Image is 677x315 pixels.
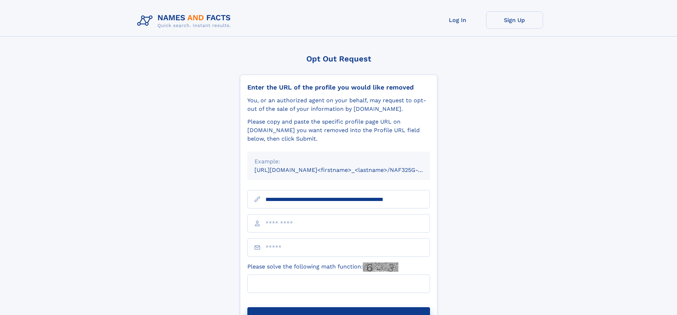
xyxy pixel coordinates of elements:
small: [URL][DOMAIN_NAME]<firstname>_<lastname>/NAF325G-xxxxxxxx [254,167,444,173]
a: Log In [429,11,486,29]
div: Opt Out Request [240,54,437,63]
a: Sign Up [486,11,543,29]
img: Logo Names and Facts [134,11,237,31]
div: Example: [254,157,423,166]
div: You, or an authorized agent on your behalf, may request to opt-out of the sale of your informatio... [247,96,430,113]
div: Enter the URL of the profile you would like removed [247,83,430,91]
label: Please solve the following math function: [247,262,398,272]
div: Please copy and paste the specific profile page URL on [DOMAIN_NAME] you want removed into the Pr... [247,118,430,143]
